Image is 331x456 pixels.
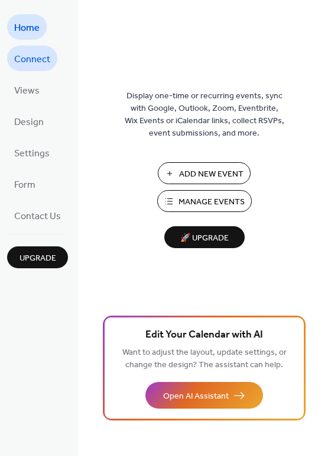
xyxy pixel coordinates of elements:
[7,14,47,40] a: Home
[7,46,57,71] a: Connect
[14,113,44,131] span: Design
[157,190,252,212] button: Manage Events
[14,144,50,163] span: Settings
[14,176,35,194] span: Form
[171,230,238,246] span: 🚀 Upgrade
[14,82,40,100] span: Views
[145,327,263,343] span: Edit Your Calendar with AI
[7,203,68,228] a: Contact Us
[7,171,43,197] a: Form
[7,246,68,268] button: Upgrade
[179,168,244,181] span: Add New Event
[145,382,263,409] button: Open AI Assistant
[14,207,61,226] span: Contact Us
[14,19,40,37] span: Home
[158,162,251,184] button: Add New Event
[7,140,57,165] a: Settings
[122,345,287,373] span: Want to adjust the layout, update settings, or change the design? The assistant can help.
[125,90,284,140] span: Display one-time or recurring events, sync with Google, Outlook, Zoom, Eventbrite, Wix Events or ...
[163,390,229,403] span: Open AI Assistant
[20,252,56,265] span: Upgrade
[164,226,245,248] button: 🚀 Upgrade
[179,196,245,208] span: Manage Events
[7,108,51,134] a: Design
[7,77,47,102] a: Views
[14,50,50,69] span: Connect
